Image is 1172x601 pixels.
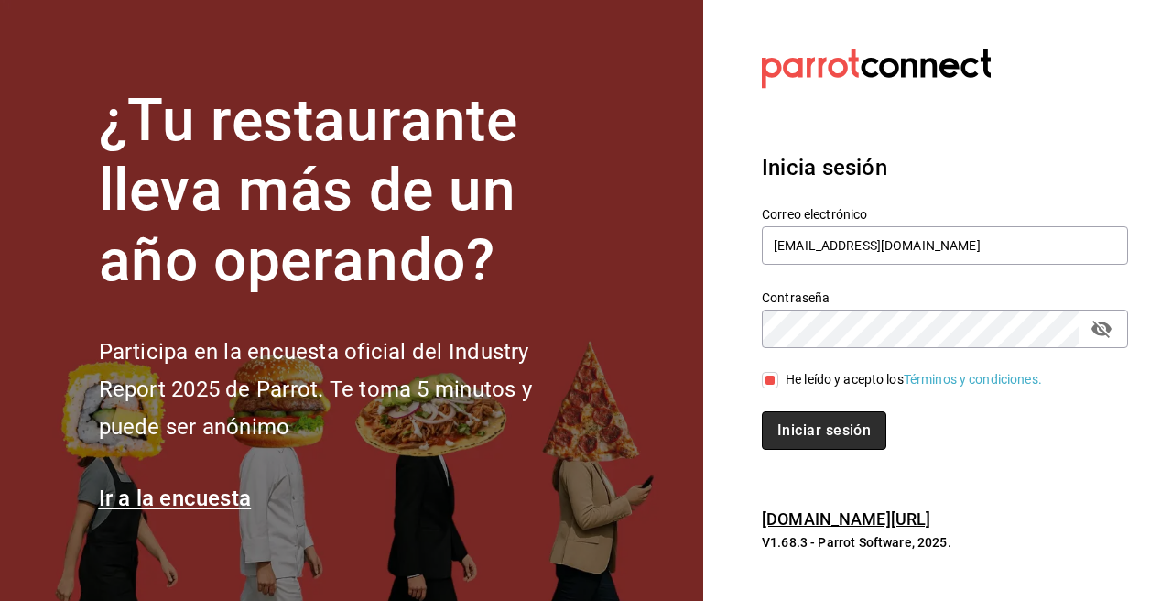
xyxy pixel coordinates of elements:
[1086,313,1117,344] button: passwordField
[99,486,252,511] a: Ir a la encuesta
[762,411,886,450] button: Iniciar sesión
[99,333,593,445] h2: Participa en la encuesta oficial del Industry Report 2025 de Parrot. Te toma 5 minutos y puede se...
[904,372,1042,387] a: Términos y condiciones.
[762,533,1128,552] p: V1.68.3 - Parrot Software, 2025.
[762,226,1128,265] input: Ingresa tu correo electrónico
[99,86,593,297] h1: ¿Tu restaurante lleva más de un año operando?
[762,509,930,529] a: [DOMAIN_NAME][URL]
[762,207,1128,220] label: Correo electrónico
[762,290,1128,303] label: Contraseña
[786,370,1042,389] div: He leído y acepto los
[762,151,1128,184] h3: Inicia sesión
